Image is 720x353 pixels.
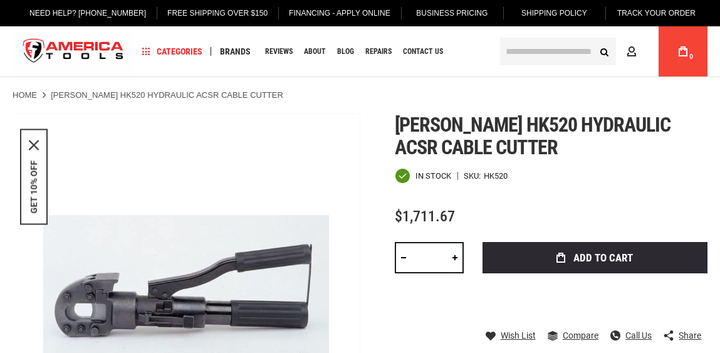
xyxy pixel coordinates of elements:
[689,53,693,60] span: 0
[360,43,397,60] a: Repairs
[13,28,134,75] a: store logo
[137,43,208,60] a: Categories
[592,40,616,63] button: Search
[395,208,455,225] span: $1,711.67
[483,242,707,273] button: Add to Cart
[265,48,293,55] span: Reviews
[13,28,134,75] img: America Tools
[142,47,202,56] span: Categories
[544,313,720,353] iframe: LiveChat chat widget
[403,48,443,55] span: Contact Us
[671,26,695,76] a: 0
[29,140,39,150] svg: close icon
[259,43,298,60] a: Reviews
[395,113,670,159] span: [PERSON_NAME] hk520 hydraulic acsr cable cutter
[484,172,508,180] div: HK520
[337,48,354,55] span: Blog
[486,330,536,341] a: Wish List
[304,48,326,55] span: About
[395,168,451,184] div: Availability
[13,90,37,101] a: Home
[573,253,633,263] span: Add to Cart
[29,160,39,213] button: GET 10% OFF
[521,9,587,18] span: Shipping Policy
[298,43,331,60] a: About
[29,140,39,150] button: Close
[214,43,256,60] a: Brands
[51,90,283,100] strong: [PERSON_NAME] HK520 HYDRAULIC ACSR CABLE CUTTER
[464,172,484,180] strong: SKU
[415,172,451,180] span: In stock
[480,277,710,313] iframe: Secure express checkout frame
[397,43,449,60] a: Contact Us
[501,331,536,340] span: Wish List
[331,43,360,60] a: Blog
[365,48,392,55] span: Repairs
[220,47,251,56] span: Brands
